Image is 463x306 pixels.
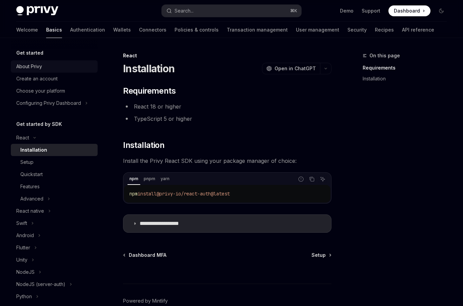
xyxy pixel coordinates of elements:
div: React [16,134,29,142]
a: Setup [11,156,98,168]
button: Open search [162,5,302,17]
a: Choose your platform [11,85,98,97]
h1: Installation [123,62,175,75]
button: Toggle Unity section [11,254,98,266]
div: Quickstart [20,170,43,178]
a: Transaction management [227,22,288,38]
a: Wallets [113,22,131,38]
span: Installation [123,140,164,151]
div: Advanced [20,195,43,203]
span: @privy-io/react-auth@latest [157,191,230,197]
span: Open in ChatGPT [275,65,316,72]
button: Toggle Swift section [11,217,98,229]
button: Toggle React native section [11,205,98,217]
span: Dashboard MFA [129,252,166,259]
div: Installation [20,146,47,154]
div: Python [16,292,32,301]
button: Toggle NodeJS (server-auth) section [11,278,98,290]
li: TypeScript 5 or higher [123,114,331,123]
a: Authentication [70,22,105,38]
a: API reference [402,22,434,38]
span: Requirements [123,85,176,96]
a: Requirements [363,62,452,73]
a: User management [296,22,339,38]
button: Open in ChatGPT [262,63,320,74]
div: Android [16,231,34,240]
div: npm [127,175,140,183]
button: Report incorrect code [297,175,305,184]
a: Installation [363,73,452,84]
a: Policies & controls [175,22,219,38]
button: Toggle Flutter section [11,242,98,254]
button: Toggle Advanced section [11,193,98,205]
div: pnpm [142,175,157,183]
button: Toggle Android section [11,229,98,242]
button: Toggle dark mode [436,5,447,16]
a: Security [347,22,367,38]
div: Features [20,183,40,191]
div: Search... [175,7,194,15]
button: Toggle Configuring Privy Dashboard section [11,97,98,109]
div: Flutter [16,244,30,252]
a: Connectors [139,22,166,38]
a: Powered by Mintlify [123,298,168,304]
div: NodeJS (server-auth) [16,280,65,288]
div: Swift [16,219,27,227]
a: Demo [340,7,354,14]
div: Create an account [16,75,58,83]
div: About Privy [16,62,42,71]
button: Toggle NodeJS section [11,266,98,278]
div: React [123,52,331,59]
span: Install the Privy React SDK using your package manager of choice: [123,156,331,166]
a: Welcome [16,22,38,38]
div: NodeJS [16,268,35,276]
a: Recipes [375,22,394,38]
div: yarn [159,175,172,183]
a: Setup [311,252,331,259]
span: Setup [311,252,326,259]
h5: Get started [16,49,43,57]
a: Features [11,180,98,193]
div: Unity [16,256,27,264]
button: Ask AI [318,175,327,184]
div: Setup [20,158,34,166]
h5: Get started by SDK [16,120,62,128]
img: dark logo [16,6,58,16]
a: Dashboard [388,5,430,16]
button: Toggle Python section [11,290,98,303]
a: Dashboard MFA [124,252,166,259]
span: install [138,191,157,197]
a: Support [362,7,380,14]
li: React 18 or higher [123,102,331,111]
div: Configuring Privy Dashboard [16,99,81,107]
a: Basics [46,22,62,38]
a: Installation [11,144,98,156]
div: Choose your platform [16,87,65,95]
a: Quickstart [11,168,98,180]
div: React native [16,207,44,215]
span: ⌘ K [290,8,297,14]
span: On this page [369,52,400,60]
button: Toggle React section [11,132,98,144]
a: Create an account [11,73,98,85]
span: Dashboard [394,7,420,14]
a: About Privy [11,60,98,73]
span: npm [129,191,138,197]
button: Copy the contents from the code block [307,175,316,184]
